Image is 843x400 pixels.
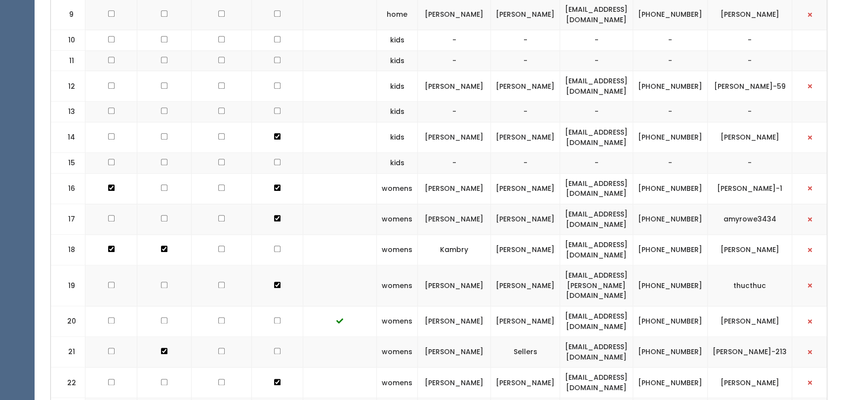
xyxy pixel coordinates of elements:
[633,50,708,71] td: -
[418,265,491,306] td: [PERSON_NAME]
[51,235,85,265] td: 18
[418,30,491,51] td: -
[708,71,792,102] td: [PERSON_NAME]-59
[51,204,85,234] td: 17
[633,30,708,51] td: -
[633,102,708,122] td: -
[377,235,418,265] td: womens
[377,122,418,153] td: kids
[377,153,418,174] td: kids
[560,102,633,122] td: -
[51,102,85,122] td: 13
[560,122,633,153] td: [EMAIL_ADDRESS][DOMAIN_NAME]
[633,122,708,153] td: [PHONE_NUMBER]
[560,50,633,71] td: -
[633,153,708,174] td: -
[491,367,560,398] td: [PERSON_NAME]
[560,235,633,265] td: [EMAIL_ADDRESS][DOMAIN_NAME]
[491,30,560,51] td: -
[560,71,633,102] td: [EMAIL_ADDRESS][DOMAIN_NAME]
[633,337,708,367] td: [PHONE_NUMBER]
[418,153,491,174] td: -
[633,265,708,306] td: [PHONE_NUMBER]
[491,337,560,367] td: Sellers
[560,337,633,367] td: [EMAIL_ADDRESS][DOMAIN_NAME]
[708,102,792,122] td: -
[633,71,708,102] td: [PHONE_NUMBER]
[633,367,708,398] td: [PHONE_NUMBER]
[633,173,708,204] td: [PHONE_NUMBER]
[708,337,792,367] td: [PERSON_NAME]-213
[51,337,85,367] td: 21
[418,71,491,102] td: [PERSON_NAME]
[633,235,708,265] td: [PHONE_NUMBER]
[51,122,85,153] td: 14
[708,235,792,265] td: [PERSON_NAME]
[708,173,792,204] td: [PERSON_NAME]-1
[51,367,85,398] td: 22
[51,71,85,102] td: 12
[377,265,418,306] td: womens
[51,265,85,306] td: 19
[51,173,85,204] td: 16
[491,50,560,71] td: -
[708,204,792,234] td: amyrowe3434
[418,173,491,204] td: [PERSON_NAME]
[560,306,633,337] td: [EMAIL_ADDRESS][DOMAIN_NAME]
[377,50,418,71] td: kids
[560,265,633,306] td: [EMAIL_ADDRESS][PERSON_NAME][DOMAIN_NAME]
[708,30,792,51] td: -
[708,367,792,398] td: [PERSON_NAME]
[51,30,85,51] td: 10
[377,102,418,122] td: kids
[418,235,491,265] td: Kambry
[491,71,560,102] td: [PERSON_NAME]
[418,102,491,122] td: -
[377,204,418,234] td: womens
[377,173,418,204] td: womens
[377,71,418,102] td: kids
[418,367,491,398] td: [PERSON_NAME]
[491,122,560,153] td: [PERSON_NAME]
[377,306,418,337] td: womens
[633,306,708,337] td: [PHONE_NUMBER]
[377,367,418,398] td: womens
[560,153,633,174] td: -
[708,265,792,306] td: thucthuc
[633,204,708,234] td: [PHONE_NUMBER]
[708,50,792,71] td: -
[708,122,792,153] td: [PERSON_NAME]
[418,50,491,71] td: -
[708,153,792,174] td: -
[418,204,491,234] td: [PERSON_NAME]
[377,337,418,367] td: womens
[491,173,560,204] td: [PERSON_NAME]
[51,50,85,71] td: 11
[51,153,85,174] td: 15
[377,30,418,51] td: kids
[708,306,792,337] td: [PERSON_NAME]
[560,30,633,51] td: -
[560,367,633,398] td: [EMAIL_ADDRESS][DOMAIN_NAME]
[418,306,491,337] td: [PERSON_NAME]
[560,173,633,204] td: [EMAIL_ADDRESS][DOMAIN_NAME]
[491,235,560,265] td: [PERSON_NAME]
[491,306,560,337] td: [PERSON_NAME]
[560,204,633,234] td: [EMAIL_ADDRESS][DOMAIN_NAME]
[491,265,560,306] td: [PERSON_NAME]
[491,204,560,234] td: [PERSON_NAME]
[418,337,491,367] td: [PERSON_NAME]
[51,306,85,337] td: 20
[418,122,491,153] td: [PERSON_NAME]
[491,153,560,174] td: -
[491,102,560,122] td: -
